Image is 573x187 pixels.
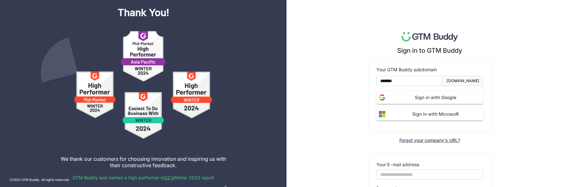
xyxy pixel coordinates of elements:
button: Sign in with Google [376,91,483,104]
div: Your GTM Buddy subdomain [376,66,483,73]
span: Sign in with Microsoft [388,111,483,118]
span: Sign in with Google [388,94,483,101]
img: login-microsoft.svg [376,108,388,120]
div: .[DOMAIN_NAME] [446,78,479,84]
img: logo [402,32,458,42]
div: Forgot your company's URL? [399,137,460,143]
img: login-google.svg [376,92,388,103]
button: Sign in with Microsoft [376,108,483,121]
a: G2's [164,175,174,180]
div: Sign in to GTM Buddy [397,47,462,54]
label: Your E-mail address [376,161,419,168]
